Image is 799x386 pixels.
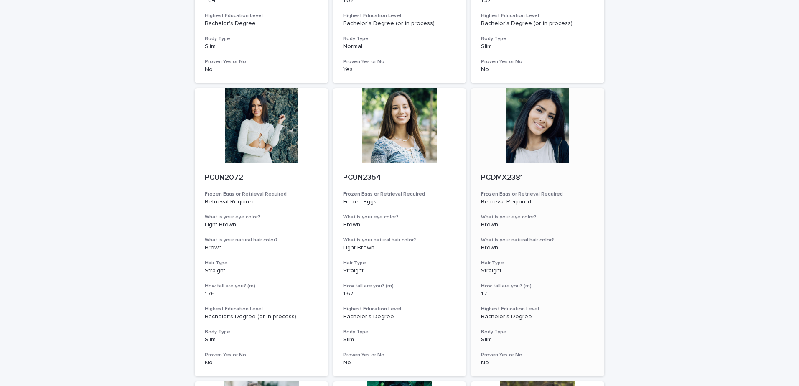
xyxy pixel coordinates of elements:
[343,36,456,42] h3: Body Type
[343,173,456,183] p: PCUN2354
[205,237,318,244] h3: What is your natural hair color?
[205,66,318,73] p: No
[343,329,456,335] h3: Body Type
[481,58,594,65] h3: Proven Yes or No
[205,359,318,366] p: No
[481,214,594,221] h3: What is your eye color?
[205,173,318,183] p: PCUN2072
[481,329,594,335] h3: Body Type
[481,306,594,312] h3: Highest Education Level
[481,198,594,206] p: Retrieval Required
[481,290,594,297] p: 1.7
[343,313,456,320] p: Bachelor's Degree
[343,290,456,297] p: 1.67
[343,260,456,267] h3: Hair Type
[481,336,594,343] p: Slim
[343,214,456,221] h3: What is your eye color?
[343,283,456,289] h3: How tall are you? (m)
[205,306,318,312] h3: Highest Education Level
[471,88,604,376] a: PCDMX2381Frozen Eggs or Retrieval RequiredRetrieval RequiredWhat is your eye color?BrownWhat is y...
[343,198,456,206] p: Frozen Eggs
[481,66,594,73] p: No
[205,260,318,267] h3: Hair Type
[195,88,328,376] a: PCUN2072Frozen Eggs or Retrieval RequiredRetrieval RequiredWhat is your eye color?Light BrownWhat...
[481,36,594,42] h3: Body Type
[343,359,456,366] p: No
[343,306,456,312] h3: Highest Education Level
[205,244,318,251] p: Brown
[343,352,456,358] h3: Proven Yes or No
[481,267,594,274] p: Straight
[343,244,456,251] p: Light Brown
[205,58,318,65] h3: Proven Yes or No
[343,43,456,50] p: Normal
[481,13,594,19] h3: Highest Education Level
[481,191,594,198] h3: Frozen Eggs or Retrieval Required
[481,352,594,358] h3: Proven Yes or No
[205,336,318,343] p: Slim
[481,359,594,366] p: No
[343,20,456,27] p: Bachelor's Degree (or in process)
[205,283,318,289] h3: How tall are you? (m)
[343,58,456,65] h3: Proven Yes or No
[205,290,318,297] p: 1.76
[481,221,594,229] p: Brown
[481,237,594,244] h3: What is your natural hair color?
[205,20,318,27] p: Bachelor's Degree
[205,329,318,335] h3: Body Type
[205,214,318,221] h3: What is your eye color?
[205,352,318,358] h3: Proven Yes or No
[205,221,318,229] p: Light Brown
[205,191,318,198] h3: Frozen Eggs or Retrieval Required
[343,13,456,19] h3: Highest Education Level
[333,88,466,376] a: PCUN2354Frozen Eggs or Retrieval RequiredFrozen EggsWhat is your eye color?BrownWhat is your natu...
[481,244,594,251] p: Brown
[481,313,594,320] p: Bachelor's Degree
[205,36,318,42] h3: Body Type
[205,198,318,206] p: Retrieval Required
[343,336,456,343] p: Slim
[205,43,318,50] p: Slim
[205,267,318,274] p: Straight
[205,13,318,19] h3: Highest Education Level
[343,237,456,244] h3: What is your natural hair color?
[343,66,456,73] p: Yes
[343,221,456,229] p: Brown
[343,191,456,198] h3: Frozen Eggs or Retrieval Required
[481,43,594,50] p: Slim
[343,267,456,274] p: Straight
[481,260,594,267] h3: Hair Type
[481,283,594,289] h3: How tall are you? (m)
[481,20,594,27] p: Bachelor's Degree (or in process)
[481,173,594,183] p: PCDMX2381
[205,313,318,320] p: Bachelor's Degree (or in process)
